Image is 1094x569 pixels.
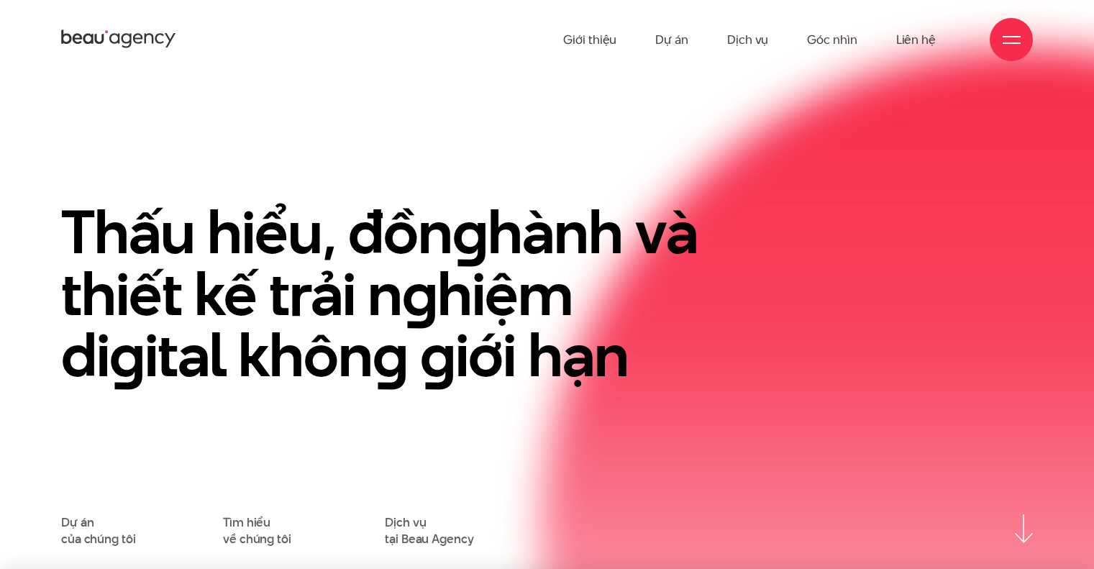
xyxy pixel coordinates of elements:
[452,190,488,274] en: g
[402,252,437,336] en: g
[109,313,145,397] en: g
[61,201,702,386] h1: Thấu hiểu, đồn hành và thiết kế trải n hiệm di ital khôn iới hạn
[420,313,455,397] en: g
[61,514,135,547] a: Dự áncủa chúng tôi
[385,514,473,547] a: Dịch vụtại Beau Agency
[373,313,408,397] en: g
[223,514,291,547] a: Tìm hiểuvề chúng tôi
